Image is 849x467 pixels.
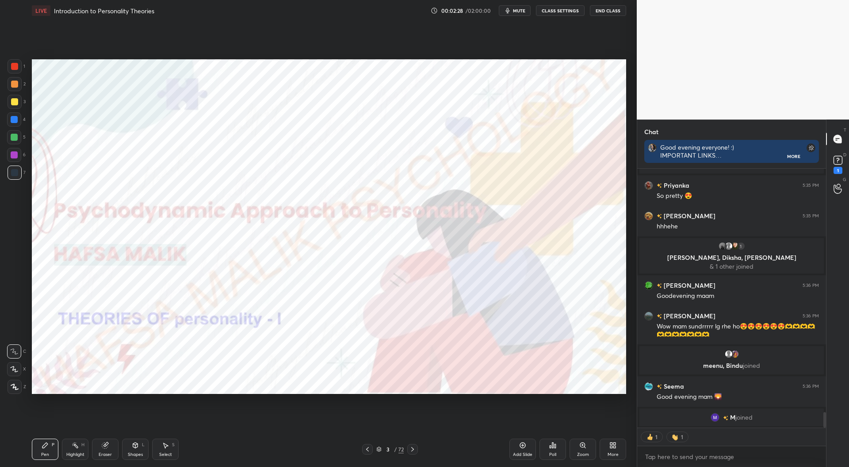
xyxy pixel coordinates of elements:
[398,445,404,453] div: 72
[803,283,819,288] div: 5:36 PM
[7,148,26,162] div: 6
[7,362,26,376] div: X
[499,5,531,16] button: mute
[662,281,715,290] h6: [PERSON_NAME]
[843,151,846,158] p: D
[662,382,684,391] h6: Seema
[662,211,715,220] h6: [PERSON_NAME]
[41,452,49,457] div: Pen
[81,443,84,447] div: H
[577,452,589,457] div: Zoom
[843,176,846,183] p: G
[662,181,689,190] h6: Priyanka
[54,7,154,15] h4: Introduction to Personality Theories
[711,413,719,422] img: AItbvmnRaa9DHewTATOwiLTOzNmVZUMfcLYLyq6xuWOs=s96-c
[787,153,800,159] div: More
[172,443,175,447] div: S
[637,120,665,143] p: Chat
[657,283,662,288] img: no-rating-badge.077c3623.svg
[644,281,653,290] img: f1bc6ea149e440bf9ee019edb73dbf50.jpg
[513,452,532,457] div: Add Slide
[644,181,653,190] img: 3
[718,242,727,251] img: 39c26854dc19411da9416c2934492695.jpg
[128,452,143,457] div: Shapes
[671,432,680,441] img: waving_hand.png
[646,432,654,441] img: thumbs_up.png
[8,166,26,180] div: 7
[803,213,819,219] div: 5:35 PM
[52,443,54,447] div: P
[645,254,818,261] p: [PERSON_NAME], Diksha, [PERSON_NAME]
[8,77,26,91] div: 2
[7,112,26,127] div: 4
[660,143,788,159] div: Good evening everyone! :) IMPORTANT LINKS SCHEDULE STUDENT DISCUSSION GROUP MAIN TELEGRAM GROUP
[844,127,846,133] p: T
[648,143,657,152] img: e790fd2257ae49ebaec70e20e582d26a.jpg
[730,242,739,251] img: e3b13a9b6b1942c3b0e51b95901f41d4.jpg
[657,384,662,389] img: no-rating-badge.077c3623.svg
[834,167,842,174] div: 1
[662,311,715,320] h6: [PERSON_NAME]
[8,95,26,109] div: 3
[743,361,760,370] span: joined
[724,350,733,359] img: default.png
[644,312,653,320] img: bf2d9dd0acce4aaa9c39109364ccf6a3.jpg
[654,433,658,440] div: 1
[645,263,818,270] p: & 1 other joined
[99,452,112,457] div: Eraser
[680,433,684,440] div: 1
[724,242,733,251] img: default.png
[645,362,818,369] p: meenu, Bindu
[590,5,626,16] button: End Class
[723,416,728,421] img: no-rating-badge.077c3623.svg
[730,414,735,421] span: M
[383,447,392,452] div: 3
[7,130,26,144] div: 5
[66,452,84,457] div: Highlight
[644,382,653,391] img: 7ec3682db0de4e938402d36e992b83b4.jpg
[737,242,746,251] div: 1
[657,222,819,231] div: hhhehe
[730,350,739,359] img: 6248f2068459449c912cb847c8512dbb.jpg
[513,8,525,14] span: mute
[32,5,50,16] div: LIVE
[8,59,25,73] div: 1
[142,443,145,447] div: L
[159,452,172,457] div: Select
[803,313,819,319] div: 5:36 PM
[644,212,653,220] img: b3b7f3cf7e664d91a6efd922243d1648.jpg
[7,344,26,359] div: C
[735,414,753,421] span: joined
[803,384,819,389] div: 5:36 PM
[394,447,397,452] div: /
[657,393,819,401] div: Good evening mam 🌄
[8,380,26,394] div: Z
[657,183,662,188] img: no-rating-badge.077c3623.svg
[637,169,826,428] div: grid
[549,452,556,457] div: Poll
[657,314,662,319] img: no-rating-badge.077c3623.svg
[803,183,819,188] div: 5:35 PM
[657,292,819,301] div: Goodevening maam
[657,192,819,201] div: So pretty 😍
[608,452,619,457] div: More
[536,5,585,16] button: CLASS SETTINGS
[657,322,819,339] div: Wow mam sundrrrrr lg rhe ho😍😍😍😍😍😍🫶🫶🫶🫶🫶🫶🫶🫶🫶🫶🫶
[657,214,662,219] img: no-rating-badge.077c3623.svg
